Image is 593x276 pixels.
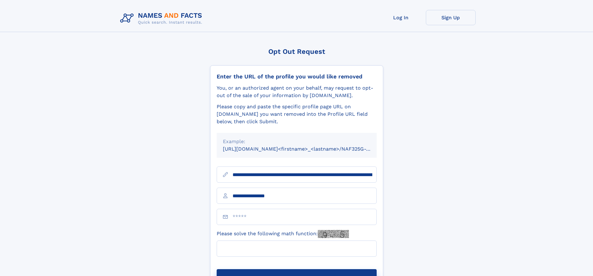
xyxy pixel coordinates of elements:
div: Example: [223,138,370,145]
div: Enter the URL of the profile you would like removed [217,73,377,80]
label: Please solve the following math function: [217,230,349,238]
div: Please copy and paste the specific profile page URL on [DOMAIN_NAME] you want removed into the Pr... [217,103,377,125]
div: You, or an authorized agent on your behalf, may request to opt-out of the sale of your informatio... [217,84,377,99]
img: Logo Names and Facts [118,10,207,27]
a: Log In [376,10,426,25]
a: Sign Up [426,10,476,25]
div: Opt Out Request [210,48,383,55]
small: [URL][DOMAIN_NAME]<firstname>_<lastname>/NAF325G-xxxxxxxx [223,146,388,152]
